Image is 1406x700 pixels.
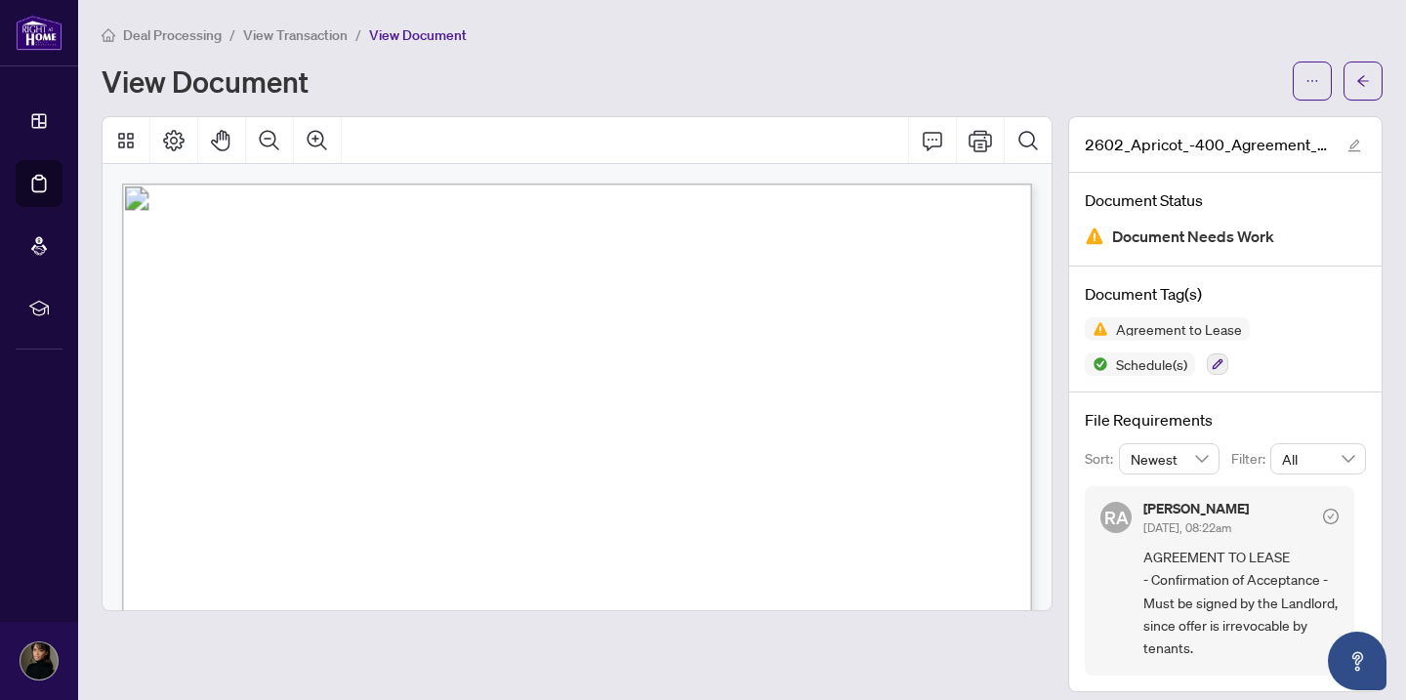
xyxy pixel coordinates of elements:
span: home [102,28,115,42]
span: [DATE], 08:22am [1143,520,1231,535]
img: Status Icon [1085,352,1108,376]
img: logo [16,15,62,51]
span: Deal Processing [123,26,222,44]
h4: File Requirements [1085,408,1366,432]
p: Sort: [1085,448,1119,470]
span: check-circle [1323,509,1339,524]
li: / [229,23,235,46]
span: Document Needs Work [1112,224,1274,250]
li: / [355,23,361,46]
h4: Document Tag(s) [1085,282,1366,306]
span: Schedule(s) [1108,357,1195,371]
span: edit [1347,139,1361,152]
span: 2602_Apricot_-400_Agreement_to_Lease_-_Residential_-_OREA.pdf [1085,133,1329,156]
span: ellipsis [1305,74,1319,88]
img: Status Icon [1085,317,1108,341]
span: RA [1104,504,1129,531]
p: Filter: [1231,448,1270,470]
h5: [PERSON_NAME] [1143,502,1249,515]
span: View Document [369,26,467,44]
span: arrow-left [1356,74,1370,88]
span: View Transaction [243,26,348,44]
h1: View Document [102,65,309,97]
span: Agreement to Lease [1108,322,1250,336]
img: Profile Icon [21,642,58,679]
img: Document Status [1085,226,1104,246]
span: AGREEMENT TO LEASE - Confirmation of Acceptance - Must be signed by the Landlord, since offer is ... [1143,546,1339,660]
h4: Document Status [1085,188,1366,212]
span: Newest [1131,444,1209,474]
button: Open asap [1328,632,1386,690]
span: All [1282,444,1354,474]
